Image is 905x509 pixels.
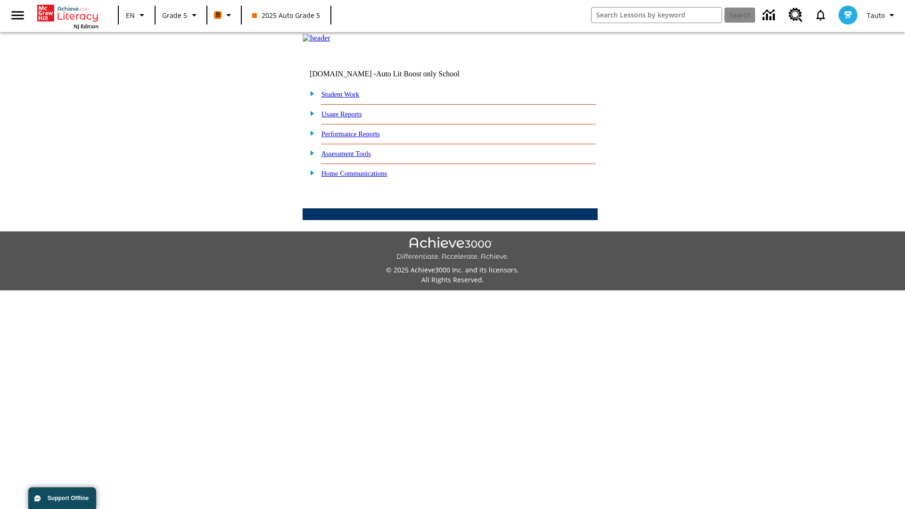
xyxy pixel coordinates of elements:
input: search field [592,8,722,23]
a: Performance Reports [321,130,380,138]
img: plus.gif [305,148,315,157]
button: Open side menu [4,1,32,29]
a: Assessment Tools [321,150,371,157]
img: plus.gif [305,168,315,177]
img: plus.gif [305,129,315,137]
button: Language: EN, Select a language [122,7,152,24]
span: B [216,9,220,21]
button: Grade: Grade 5, Select a grade [158,7,204,24]
span: 2025 Auto Grade 5 [252,10,320,20]
img: Achieve3000 Differentiate Accelerate Achieve [396,237,509,261]
button: Boost Class color is orange. Change class color [210,7,238,24]
a: Home Communications [321,170,387,177]
a: Resource Center, Will open in new tab [783,2,808,28]
a: Data Center [757,2,783,28]
td: [DOMAIN_NAME] - [310,70,483,78]
nobr: Auto Lit Boost only School [376,70,460,78]
div: Home [37,3,99,30]
button: Profile/Settings [863,7,901,24]
a: Notifications [808,3,833,27]
span: EN [126,10,135,20]
a: Student Work [321,90,359,98]
img: header [303,34,330,42]
img: plus.gif [305,109,315,117]
button: Support Offline [28,487,96,509]
img: plus.gif [305,89,315,98]
button: Select a new avatar [833,3,863,27]
span: Grade 5 [162,10,187,20]
span: NJ Edition [74,23,99,30]
a: Usage Reports [321,110,362,118]
img: avatar image [839,6,857,25]
span: Support Offline [48,495,89,501]
span: Tauto [867,10,885,20]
